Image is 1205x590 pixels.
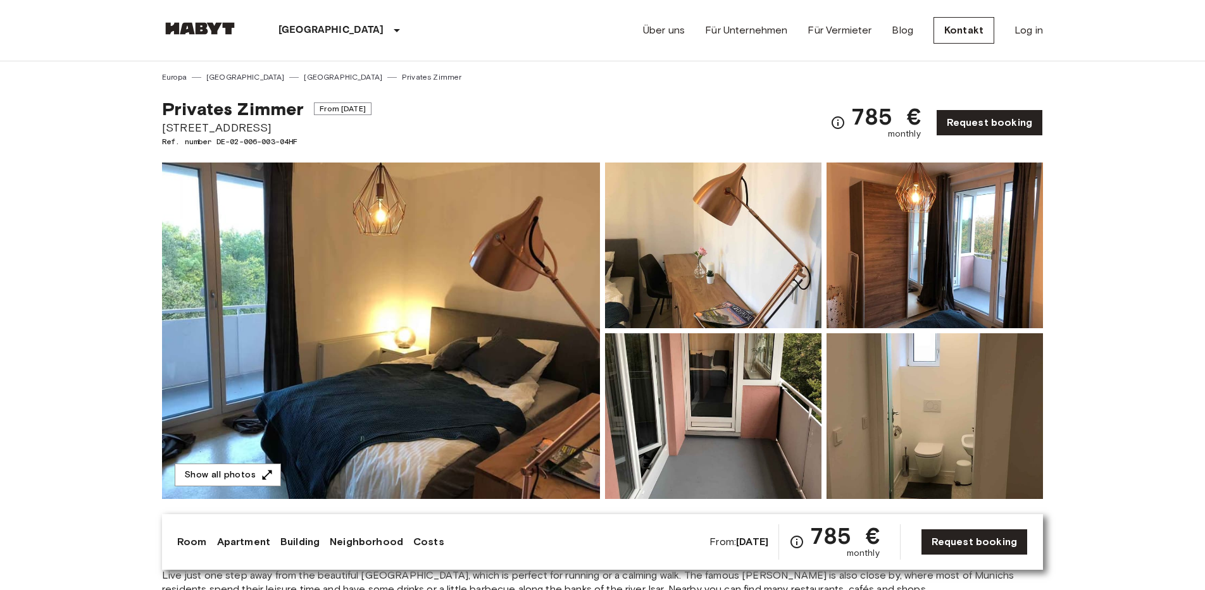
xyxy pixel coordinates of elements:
a: [GEOGRAPHIC_DATA] [304,71,382,83]
span: 785 € [809,524,880,547]
a: Request booking [936,109,1043,136]
img: Picture of unit DE-02-006-003-04HF [605,333,821,499]
img: Picture of unit DE-02-006-003-04HF [605,163,821,328]
a: Blog [892,23,913,38]
span: From [DATE] [314,102,371,115]
a: Costs [413,534,444,550]
a: Building [280,534,320,550]
a: Privates Zimmer [402,71,461,83]
svg: Check cost overview for full price breakdown. Please note that discounts apply to new joiners onl... [830,115,846,130]
a: Neighborhood [330,534,403,550]
span: 785 € [851,105,921,128]
img: Picture of unit DE-02-006-003-04HF [827,333,1043,499]
a: Für Unternehmen [705,23,787,38]
a: Kontakt [933,17,994,44]
span: monthly [847,547,880,560]
img: Picture of unit DE-02-006-003-04HF [827,163,1043,328]
a: Europa [162,71,187,83]
a: Request booking [921,529,1028,555]
a: Über uns [643,23,685,38]
img: Habyt [162,22,238,35]
a: Room [177,534,207,550]
button: Show all photos [175,464,281,487]
span: From: [709,535,768,549]
span: [STREET_ADDRESS] [162,120,371,136]
span: Privates Zimmer [162,98,304,120]
a: Für Vermieter [808,23,871,38]
p: [GEOGRAPHIC_DATA] [278,23,384,38]
a: [GEOGRAPHIC_DATA] [206,71,285,83]
span: Ref. number DE-02-006-003-04HF [162,136,371,147]
b: [DATE] [736,536,768,548]
svg: Check cost overview for full price breakdown. Please note that discounts apply to new joiners onl... [789,534,804,550]
a: Apartment [217,534,270,550]
img: Marketing picture of unit DE-02-006-003-04HF [162,163,600,499]
span: monthly [888,128,921,140]
a: Log in [1015,23,1043,38]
